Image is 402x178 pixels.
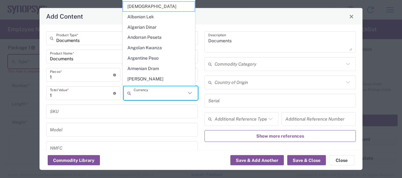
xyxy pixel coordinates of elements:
button: Save & Add Another [230,155,284,165]
button: Close [329,155,354,165]
span: Albanian Lek [123,12,195,22]
h4: Add Content [46,12,83,21]
span: Show more references [256,133,304,139]
span: [PERSON_NAME] [123,74,195,84]
span: Algerian Dinar [123,22,195,32]
span: Andorran Peseta [123,33,195,42]
span: Armenian Dram [123,64,195,74]
button: Commodity Library [48,155,100,165]
span: [DEMOGRAPHIC_DATA] [123,2,195,11]
span: Argentine Peso [123,53,195,63]
span: Australian Dollar [123,84,195,94]
button: Save & Close [287,155,326,165]
span: Angolan Kwanza [123,43,195,53]
button: Close [347,12,356,21]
